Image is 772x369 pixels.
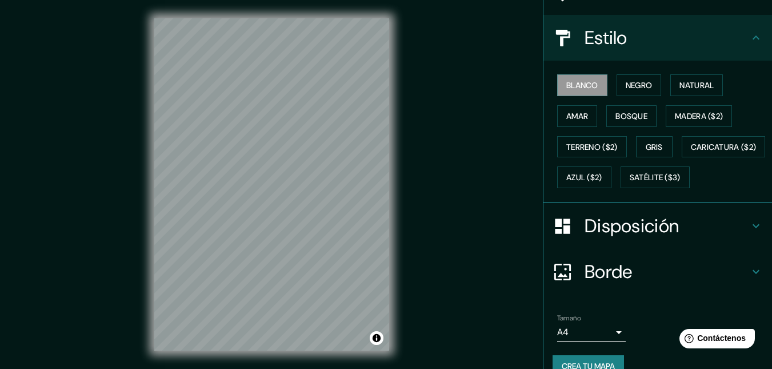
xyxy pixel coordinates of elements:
div: Borde [543,249,772,295]
button: Activar o desactivar atribución [370,331,383,345]
font: Satélite ($3) [630,173,681,183]
font: Blanco [566,80,598,90]
canvas: Mapa [154,18,389,351]
button: Natural [670,74,723,96]
button: Madera ($2) [666,105,732,127]
font: Estilo [585,26,627,50]
div: Estilo [543,15,772,61]
button: Amar [557,105,597,127]
button: Blanco [557,74,607,96]
font: A4 [557,326,569,338]
font: Natural [679,80,714,90]
font: Bosque [615,111,647,121]
div: Disposición [543,203,772,249]
font: Caricatura ($2) [691,142,757,152]
button: Terreno ($2) [557,136,627,158]
div: A4 [557,323,626,342]
font: Azul ($2) [566,173,602,183]
button: Gris [636,136,673,158]
font: Terreno ($2) [566,142,618,152]
font: Gris [646,142,663,152]
button: Satélite ($3) [621,166,690,188]
button: Caricatura ($2) [682,136,766,158]
button: Bosque [606,105,657,127]
font: Tamaño [557,314,581,323]
button: Negro [617,74,662,96]
font: Borde [585,260,633,284]
font: Negro [626,80,653,90]
button: Azul ($2) [557,166,611,188]
font: Madera ($2) [675,111,723,121]
font: Amar [566,111,588,121]
font: Disposición [585,214,679,238]
iframe: Lanzador de widgets de ayuda [670,324,759,356]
